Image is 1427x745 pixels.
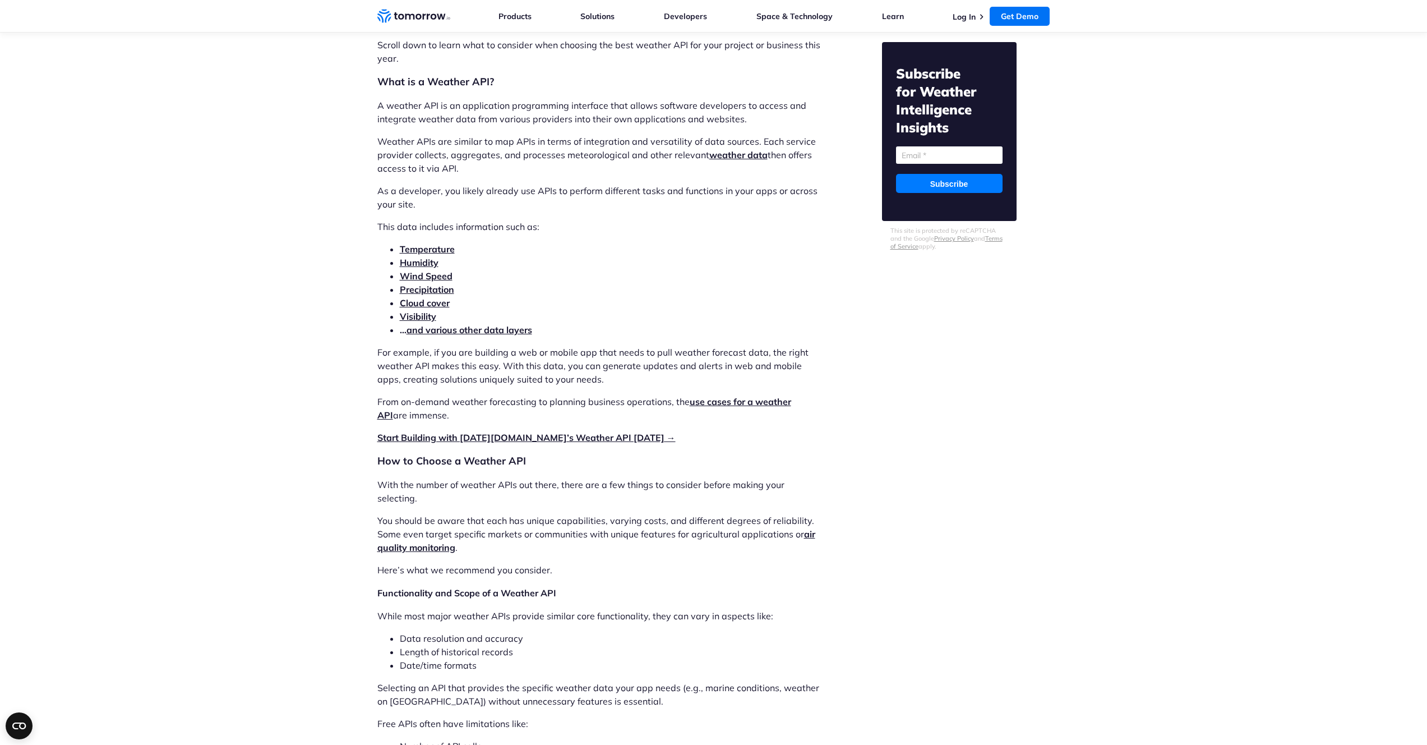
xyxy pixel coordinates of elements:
a: Products [498,11,532,21]
a: Get Demo [990,7,1050,26]
a: Start Building with [DATE][DOMAIN_NAME]’s Weather API [DATE] → [377,432,676,443]
a: Wind Speed [400,270,452,282]
h2: Subscribe for Weather Intelligence Insights [896,65,1003,136]
a: Privacy Policy [934,234,974,242]
a: weather data [709,149,768,160]
p: From on-demand weather forecasting to planning business operations, the are immense. [377,395,823,422]
a: Developers [664,11,707,21]
p: This site is protected by reCAPTCHA and the Google and apply. [890,227,1008,250]
a: Home link [377,8,450,25]
strong: … [400,324,532,335]
p: With the number of weather APIs out there, there are a few things to consider before making your ... [377,478,823,505]
li: Date/time formats [400,659,823,672]
p: Free APIs often have limitations like: [377,717,823,730]
a: Terms of Service [890,234,1003,250]
p: Selecting an API that provides the specific weather data your app needs (e.g., marine conditions,... [377,681,823,708]
p: You should be aware that each has unique capabilities, varying costs, and different degrees of re... [377,514,823,554]
a: and various other data layers [407,324,532,335]
a: use cases for a weather API [377,396,791,421]
p: While most major weather APIs provide similar core functionality, they can vary in aspects like: [377,609,823,623]
a: Cloud cover [400,297,450,309]
a: Precipitation [400,284,454,295]
p: Scroll down to learn what to consider when choosing the best weather API for your project or busi... [377,38,823,65]
a: Learn [882,11,904,21]
a: Log In [953,12,976,22]
a: Humidity [400,257,438,268]
p: Weather APIs are similar to map APIs in terms of integration and versatility of data sources. Eac... [377,135,823,175]
a: Visibility [400,311,436,322]
p: For example, if you are building a web or mobile app that needs to pull weather forecast data, th... [377,346,823,386]
p: Here’s what we recommend you consider. [377,563,823,577]
button: Open CMP widget [6,712,33,739]
li: Length of historical records [400,645,823,659]
a: Temperature [400,243,455,255]
h2: How to Choose a Weather API [377,453,823,469]
input: Email * [896,146,1003,164]
h2: What is a Weather API? [377,74,823,90]
li: Data resolution and accuracy [400,632,823,645]
p: As a developer, you likely already use APIs to perform different tasks and functions in your apps... [377,184,823,211]
p: This data includes information such as: [377,220,823,233]
input: Subscribe [896,174,1003,193]
a: Space & Technology [756,11,833,21]
a: air quality monitoring [377,528,815,553]
h3: Functionality and Scope of a Weather API [377,586,823,600]
p: A weather API is an application programming interface that allows software developers to access a... [377,99,823,126]
a: Solutions [580,11,615,21]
